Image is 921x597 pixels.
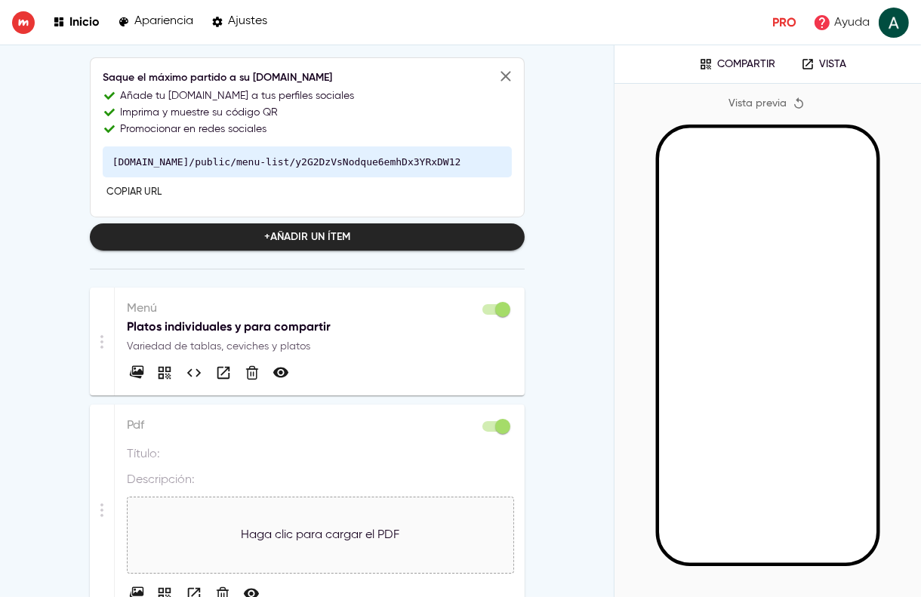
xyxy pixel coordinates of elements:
[127,471,195,489] p: Descripción :
[103,146,512,177] pre: [DOMAIN_NAME]/public/menu-list/y2G2DzVsNodque6emhDx3YRxDW12
[834,14,870,32] p: Ayuda
[69,14,100,29] p: Inicio
[154,362,175,383] button: Compartir
[879,8,909,38] img: ACg8ocJ35YtYQDSoal60YMQSdngkSmwHp3GMMm1BWnSFTbQ=s96-c
[127,318,513,336] p: Platos individuales y para compartir
[127,339,513,354] p: Variedad de tablas, ceviches y platos
[103,70,512,87] h6: Saque el máximo partido a su [DOMAIN_NAME]
[183,362,205,383] button: Código integrado
[213,362,234,383] button: Vista
[120,105,278,120] p: Imprima y muestre su código QR
[90,223,525,251] button: +Añadir un ítem
[241,526,399,544] p: Haga clic para cargar el PDF
[127,445,160,463] p: Título :
[228,14,267,29] p: Ajustes
[120,122,266,137] p: Promocionar en redes sociales
[118,12,193,32] a: Apariencia
[660,128,877,563] iframe: Mobile Preview
[103,181,165,205] button: Copiar URL
[102,228,513,247] span: + Añadir un ítem
[270,362,291,383] button: Hacer privado
[211,12,267,32] a: Ajustes
[242,363,262,383] button: Eliminar Menú
[688,53,786,75] button: Compartir
[717,58,775,71] p: Compartir
[134,14,193,29] p: Apariencia
[120,88,354,103] p: Añade tu [DOMAIN_NAME] a tus perfiles sociales
[127,417,513,435] p: Pdf
[106,184,162,202] span: Copiar URL
[790,53,857,75] a: Vista
[819,58,846,71] p: Vista
[127,300,513,318] p: Menú
[53,12,100,32] a: Inicio
[772,14,796,32] p: Pro
[809,9,874,36] a: Ayuda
